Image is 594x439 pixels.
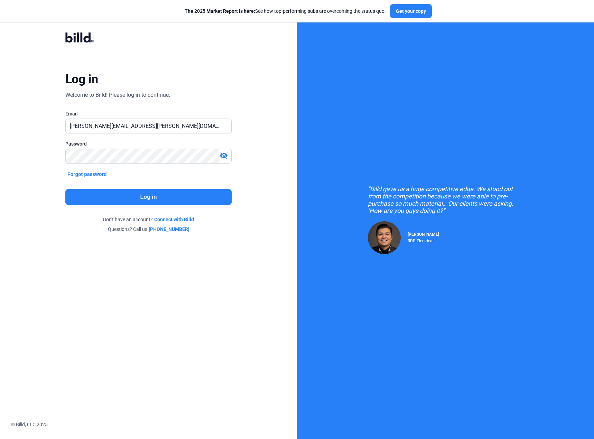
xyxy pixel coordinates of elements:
div: Don't have an account? [65,216,232,223]
div: Welcome to Billd! Please log in to continue. [65,91,170,99]
div: RDP Electrical [408,237,439,243]
button: Get your copy [390,4,432,18]
div: "Billd gave us a huge competitive edge. We stood out from the competition because we were able to... [368,185,523,214]
div: See how top-performing subs are overcoming the status quo. [185,8,386,15]
div: Password [65,140,232,147]
div: Questions? Call us [65,226,232,233]
span: The 2025 Market Report is here: [185,8,255,14]
div: Log in [65,72,98,87]
a: Connect with Billd [154,216,194,223]
mat-icon: visibility_off [220,151,228,160]
button: Log in [65,189,232,205]
img: Raul Pacheco [368,221,401,254]
span: [PERSON_NAME] [408,232,439,237]
button: Forgot password [65,170,109,178]
div: Email [65,110,232,117]
a: [PHONE_NUMBER] [149,226,189,233]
